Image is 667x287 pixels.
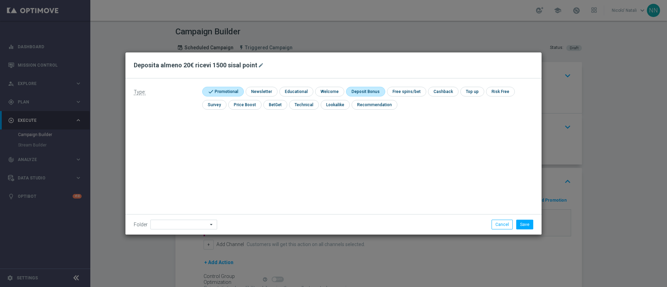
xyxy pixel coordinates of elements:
i: mode_edit [258,62,264,68]
h2: Deposita almeno 20€ ricevi 1500 sisal point [134,61,257,69]
button: Save [516,220,533,229]
span: Type: [134,89,146,95]
button: Cancel [492,220,513,229]
label: Folder [134,222,148,228]
button: mode_edit [257,61,266,69]
i: arrow_drop_down [208,220,215,229]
